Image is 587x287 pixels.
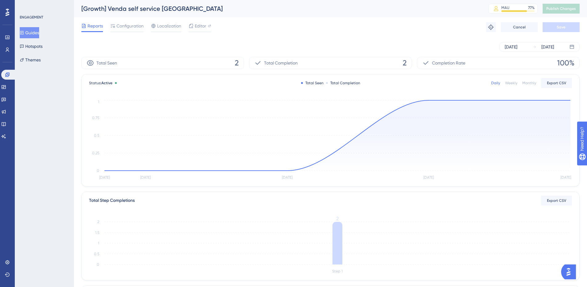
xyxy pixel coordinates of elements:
tspan: [DATE] [282,175,292,180]
div: Daily [491,81,500,85]
span: 2 [235,58,239,68]
div: ENGAGEMENT [20,15,43,20]
div: [DATE] [505,43,517,51]
div: Monthly [522,81,536,85]
div: [DATE] [541,43,554,51]
tspan: 1 [98,100,99,104]
tspan: [DATE] [140,175,151,180]
tspan: [DATE] [99,175,110,180]
div: MAU [501,5,509,10]
span: Reports [88,22,103,30]
button: Guides [20,27,39,38]
button: Export CSV [541,196,572,206]
span: Total Completion [264,59,298,67]
tspan: [DATE] [561,175,571,180]
tspan: 0 [97,168,99,173]
div: Weekly [505,81,517,85]
div: Total Step Completions [89,197,135,204]
tspan: [DATE] [423,175,434,180]
span: Export CSV [547,81,566,85]
button: Export CSV [541,78,572,88]
span: Completion Rate [432,59,465,67]
div: Total Seen [301,81,324,85]
span: Active [101,81,112,85]
button: Publish Changes [543,4,580,14]
span: Save [557,25,565,30]
tspan: 2 [97,220,99,224]
span: Localization [157,22,181,30]
span: Need Help? [14,2,39,9]
tspan: 0.25 [92,151,99,155]
tspan: 0.75 [92,116,99,120]
span: 100% [557,58,574,68]
button: Themes [20,54,41,65]
span: Configuration [116,22,144,30]
button: Cancel [501,22,538,32]
tspan: Step 1 [332,269,343,273]
tspan: 0 [97,262,99,267]
span: Total Seen [96,59,117,67]
span: Status: [89,81,112,85]
span: Publish Changes [546,6,576,11]
tspan: 2 [336,216,339,222]
iframe: UserGuiding AI Assistant Launcher [561,263,580,281]
button: Hotspots [20,41,43,52]
span: Cancel [513,25,526,30]
span: 2 [403,58,407,68]
tspan: 1 [98,241,99,245]
span: Export CSV [547,198,566,203]
div: [Growth] Venda self service [GEOGRAPHIC_DATA] [81,4,473,13]
tspan: 0.5 [94,252,99,256]
tspan: 1.5 [95,231,99,235]
tspan: 0.5 [94,133,99,138]
span: Editor [195,22,206,30]
button: Save [543,22,580,32]
div: Total Completion [326,81,360,85]
div: 77 % [528,5,535,10]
